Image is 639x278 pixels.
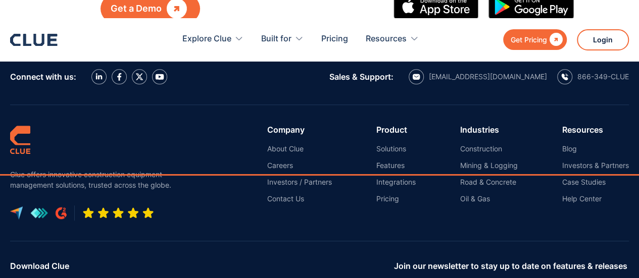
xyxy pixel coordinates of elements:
a: Pricing [376,194,416,203]
a: Road & Concrete [460,178,518,187]
div: Resources [366,23,407,55]
div: Get a Demo [111,2,162,15]
a: Help Center [562,194,629,203]
div: Get Pricing [511,33,547,46]
p: Clue offers innovative construction equipment management solutions, trusted across the globe. [10,169,177,190]
a: About Clue [267,144,332,153]
a: Features [376,161,416,170]
img: facebook icon [117,73,122,81]
a: Careers [267,161,332,170]
a: Pricing [321,23,348,55]
a: Get Pricing [503,29,567,50]
a: email icon[EMAIL_ADDRESS][DOMAIN_NAME] [409,69,547,84]
a: Case Studies [562,178,629,187]
div: Resources [366,23,419,55]
a: Solutions [376,144,416,153]
a: calling icon866-349-CLUE [557,69,629,84]
a: Integrations [376,178,416,187]
img: YouTube Icon [155,74,164,80]
img: LinkedIn icon [95,73,103,80]
div: Connect with us: [10,72,76,81]
div: [EMAIL_ADDRESS][DOMAIN_NAME] [429,72,547,81]
div:  [167,2,187,15]
div: Sales & Support: [329,72,394,81]
a: Investors & Partners [562,161,629,170]
img: calling icon [561,73,568,80]
a: Investors / Partners [267,178,332,187]
div: Industries [460,125,518,134]
div: Product [376,125,416,134]
a: Mining & Logging [460,161,518,170]
a: Contact Us [267,194,332,203]
img: email icon [412,74,420,80]
div: Resources [562,125,629,134]
a: Blog [562,144,629,153]
div: Built for [261,23,291,55]
div: Join our newsletter to stay up to date on features & releases [394,261,629,270]
img: Five-star rating icon [82,207,154,219]
div: Explore Clue [182,23,231,55]
a: Construction [460,144,518,153]
img: get app logo [30,207,48,218]
img: clue logo simple [10,125,30,154]
a: Oil & Gas [460,194,518,203]
img: capterra logo icon [10,206,23,219]
a: Login [577,29,629,50]
div: 866-349-CLUE [577,72,629,81]
div: Company [267,125,332,134]
div: Built for [261,23,304,55]
div:  [547,33,563,46]
img: G2 review platform icon [56,207,67,219]
div: Explore Clue [182,23,243,55]
img: X icon twitter [135,73,143,81]
div: Download Clue [10,261,386,270]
